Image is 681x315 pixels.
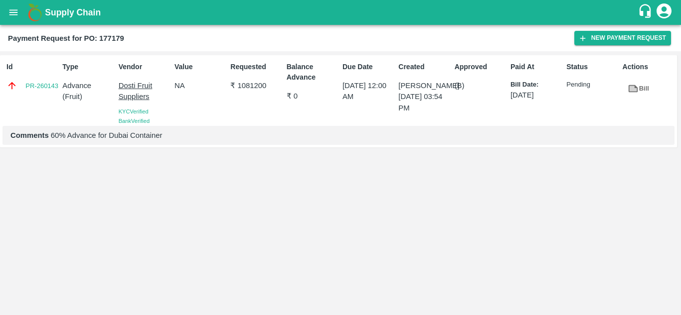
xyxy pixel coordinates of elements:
a: PR-260143 [25,81,58,91]
p: Type [62,62,114,72]
button: open drawer [2,1,25,24]
p: [DATE] 03:54 PM [398,91,450,113]
p: Vendor [119,62,170,72]
b: Supply Chain [45,7,101,17]
p: Balance Advance [287,62,339,83]
p: [DATE] [511,90,562,101]
p: Paid At [511,62,562,72]
b: Comments [10,131,49,139]
p: Bill Date: [511,80,562,90]
p: Pending [566,80,618,90]
p: Created [398,62,450,72]
p: Id [6,62,58,72]
p: [DATE] 12:00 AM [342,80,394,103]
p: Advance [62,80,114,91]
a: Supply Chain [45,5,638,19]
p: [PERSON_NAME] [398,80,450,91]
p: ( Fruit ) [62,91,114,102]
p: ₹ 0 [287,91,339,102]
span: Bank Verified [119,118,150,124]
p: ₹ 1081200 [230,80,282,91]
p: Value [174,62,226,72]
p: Requested [230,62,282,72]
span: KYC Verified [119,108,149,114]
p: Dosti Fruit Suppliers [119,80,170,103]
p: Approved [455,62,507,72]
p: Due Date [342,62,394,72]
b: Payment Request for PO: 177179 [8,34,124,42]
button: New Payment Request [574,31,671,45]
img: logo [25,2,45,22]
p: (B) [455,80,507,91]
p: Status [566,62,618,72]
p: 60% Advance for Dubai Container [10,130,667,141]
div: account of current user [655,2,673,23]
div: customer-support [638,3,655,21]
p: NA [174,80,226,91]
a: Bill [623,80,655,98]
p: Actions [623,62,675,72]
